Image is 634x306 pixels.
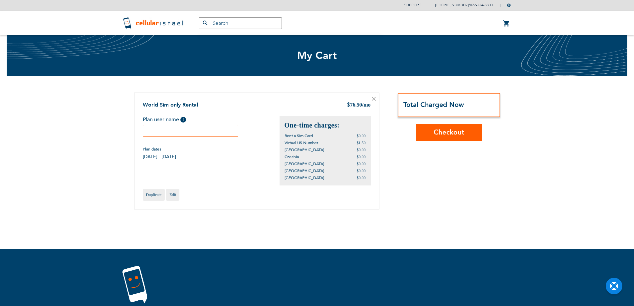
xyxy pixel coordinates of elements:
[285,147,324,153] span: [GEOGRAPHIC_DATA]
[357,175,366,180] span: $0.00
[285,154,299,159] span: Czechia
[143,116,179,123] span: Plan user name
[297,49,337,63] span: My Cart
[357,168,366,173] span: $0.00
[199,17,282,29] input: Search
[357,148,366,152] span: $0.00
[285,121,366,130] h2: One-time charges:
[285,168,324,173] span: [GEOGRAPHIC_DATA]
[285,175,324,180] span: [GEOGRAPHIC_DATA]
[180,117,186,123] span: Help
[357,134,366,138] span: $0.00
[347,102,350,109] span: $
[416,124,482,141] button: Checkout
[285,161,324,166] span: [GEOGRAPHIC_DATA]
[143,189,165,201] a: Duplicate
[357,141,366,145] span: $1.50
[122,16,185,30] img: Cellular Israel Logo
[404,3,421,8] a: Support
[143,101,198,109] a: World Sim only Rental
[403,100,464,109] strong: Total Charged Now
[435,3,469,8] a: [PHONE_NUMBER]
[470,3,493,8] a: 072-224-3300
[169,192,176,197] span: Edit
[357,161,366,166] span: $0.00
[166,189,179,201] a: Edit
[143,153,176,160] span: [DATE] - [DATE]
[285,133,313,139] span: Rent a Sim Card
[429,0,493,10] li: /
[143,147,176,152] span: Plan dates
[347,101,371,109] div: 76.50
[146,192,162,197] span: Duplicate
[285,140,318,146] span: Virtual US Number
[357,154,366,159] span: $0.00
[362,102,371,108] span: /mo
[434,128,464,137] span: Checkout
